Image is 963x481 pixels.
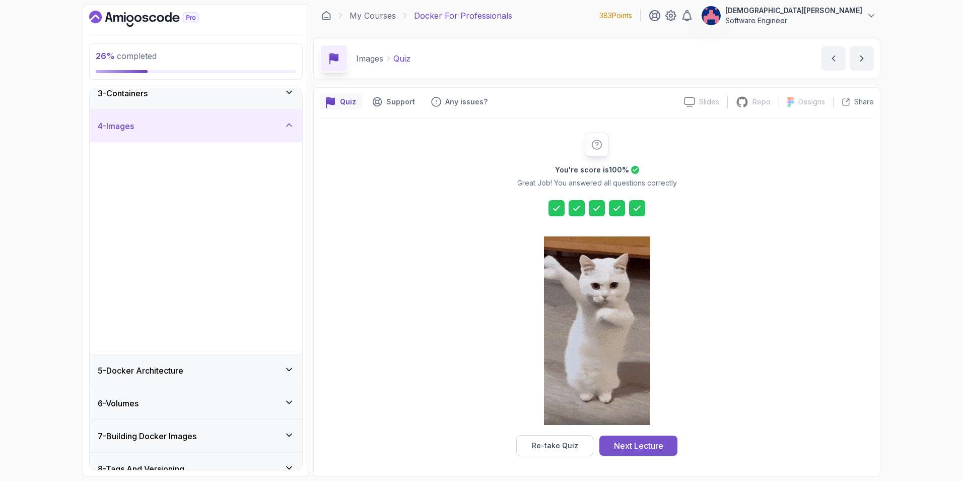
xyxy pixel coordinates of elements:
p: Quiz [393,52,410,65]
button: previous content [821,46,846,71]
button: 4-Images [90,110,302,142]
p: Share [854,97,874,107]
h3: 3 - Containers [98,87,148,99]
button: 6-Volumes [90,387,302,419]
h2: You're score is 100 % [555,165,629,175]
h3: 6 - Volumes [98,397,139,409]
button: Next Lecture [599,436,677,456]
p: Images [356,52,383,65]
h3: 7 - Building Docker Images [98,430,196,442]
span: 26 % [96,51,115,61]
p: Software Engineer [725,16,862,26]
p: 383 Points [599,11,632,21]
p: Repo [752,97,771,107]
button: next content [850,46,874,71]
h3: 8 - Tags And Versioning [98,463,184,475]
img: cool-cat [544,236,650,425]
button: quiz button [320,94,362,110]
h3: 4 - Images [98,120,134,132]
button: Support button [366,94,421,110]
a: Dashboard [89,11,222,27]
button: Share [833,97,874,107]
div: Re-take Quiz [532,441,578,451]
p: Docker For Professionals [414,10,512,22]
p: [DEMOGRAPHIC_DATA][PERSON_NAME] [725,6,862,16]
a: My Courses [350,10,396,22]
button: 3-Containers [90,77,302,109]
p: Designs [798,97,825,107]
button: 7-Building Docker Images [90,420,302,452]
button: Feedback button [425,94,494,110]
button: user profile image[DEMOGRAPHIC_DATA][PERSON_NAME]Software Engineer [701,6,876,26]
button: Re-take Quiz [516,435,593,456]
span: completed [96,51,157,61]
p: Great Job! You answered all questions correctly [517,178,677,188]
a: Dashboard [321,11,331,21]
p: Support [386,97,415,107]
h3: 5 - Docker Architecture [98,365,183,377]
button: 5-Docker Architecture [90,354,302,387]
img: user profile image [702,6,721,25]
p: Slides [699,97,719,107]
p: Any issues? [445,97,488,107]
p: Quiz [340,97,356,107]
div: Next Lecture [614,440,663,452]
